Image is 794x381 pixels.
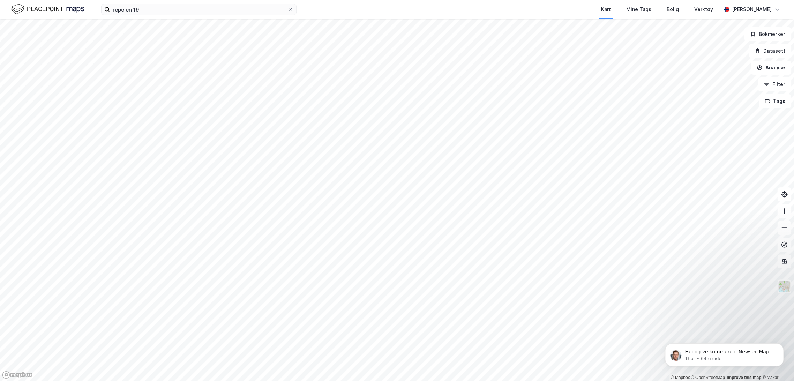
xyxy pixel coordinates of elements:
div: Verktøy [694,5,713,14]
div: Mine Tags [626,5,651,14]
a: OpenStreetMap [691,375,725,380]
a: Mapbox homepage [2,371,33,379]
iframe: Intercom notifications melding [654,329,794,378]
img: logo.f888ab2527a4732fd821a326f86c7f29.svg [11,3,84,15]
input: Søk på adresse, matrikkel, gårdeiere, leietakere eller personer [110,4,288,15]
button: Analyse [751,61,791,75]
img: Z [778,280,791,293]
button: Bokmerker [744,27,791,41]
div: Kart [601,5,611,14]
a: Improve this map [727,375,761,380]
div: Bolig [667,5,679,14]
button: Filter [758,77,791,91]
div: [PERSON_NAME] [732,5,772,14]
button: Datasett [749,44,791,58]
a: Mapbox [671,375,690,380]
button: Tags [759,94,791,108]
